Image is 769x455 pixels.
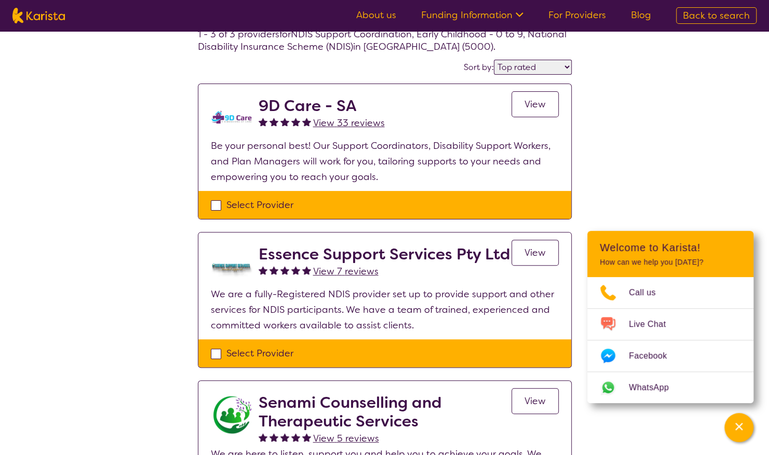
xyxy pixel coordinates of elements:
[211,286,559,333] p: We are a fully-Registered NDIS provider set up to provide support and other services for NDIS par...
[313,117,385,129] span: View 33 reviews
[683,9,750,22] span: Back to search
[211,245,252,286] img: jyehvabsbxqbdngyqxmo.png
[313,115,385,131] a: View 33 reviews
[259,433,267,442] img: fullstar
[302,117,311,126] img: fullstar
[269,433,278,442] img: fullstar
[511,91,559,117] a: View
[291,117,300,126] img: fullstar
[313,265,379,278] span: View 7 reviews
[600,258,741,267] p: How can we help you [DATE]?
[629,316,678,332] span: Live Chat
[631,9,651,21] a: Blog
[269,117,278,126] img: fullstar
[548,9,606,21] a: For Providers
[629,380,681,395] span: WhatsApp
[587,277,753,403] ul: Choose channel
[676,7,757,24] a: Back to search
[524,246,546,259] span: View
[280,266,289,274] img: fullstar
[421,9,523,21] a: Funding Information
[211,96,252,138] img: tm0unixx98hwpl6ajs3b.png
[211,138,559,185] p: Be your personal best! Our Support Coordinators, Disability Support Workers, and Plan Managers wi...
[12,8,65,23] img: Karista logo
[313,264,379,279] a: View 7 reviews
[587,231,753,403] div: Channel Menu
[313,432,379,445] span: View 5 reviews
[356,9,396,21] a: About us
[524,395,546,407] span: View
[269,266,278,274] img: fullstar
[629,285,668,300] span: Call us
[259,245,510,264] h2: Essence Support Services Pty Ltd
[211,393,252,435] img: r7dlggcrx4wwrwpgprcg.jpg
[600,241,741,254] h2: Welcome to Karista!
[587,372,753,403] a: Web link opens in a new tab.
[511,240,559,266] a: View
[259,96,385,115] h2: 9D Care - SA
[313,431,379,446] a: View 5 reviews
[291,433,300,442] img: fullstar
[259,266,267,274] img: fullstar
[259,117,267,126] img: fullstar
[259,393,511,431] h2: Senami Counselling and Therapeutic Services
[464,62,494,73] label: Sort by:
[629,348,679,364] span: Facebook
[291,266,300,274] img: fullstar
[524,98,546,111] span: View
[280,433,289,442] img: fullstar
[511,388,559,414] a: View
[724,413,753,442] button: Channel Menu
[280,117,289,126] img: fullstar
[302,266,311,274] img: fullstar
[302,433,311,442] img: fullstar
